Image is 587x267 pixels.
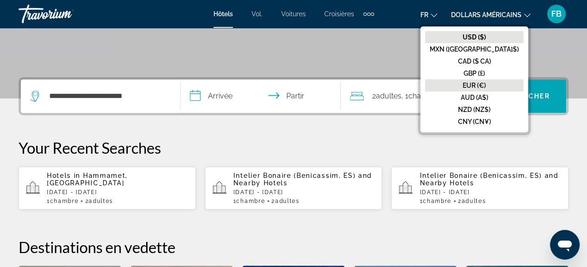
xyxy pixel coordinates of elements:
[425,67,523,79] button: GBP (£)
[461,94,488,101] font: AUD (A$)
[419,198,451,204] span: 1
[324,10,354,18] a: Croisières
[423,198,452,204] span: Chambre
[458,118,491,125] font: CNY (CN¥)
[19,2,111,26] a: Travorium
[233,172,355,179] span: Intelier Bonaire (Benicassim, ES)
[458,106,490,113] font: NZD (NZ$)
[275,198,300,204] span: Adultes
[461,198,486,204] span: Adultes
[420,8,437,21] button: Changer de langue
[420,11,428,19] font: fr
[363,7,374,21] button: Éléments de navigation supplémentaires
[425,91,523,104] button: AUD (A$)
[544,4,568,24] button: Menu utilisateur
[48,89,166,103] input: Rechercher une destination hôtelière
[21,79,566,113] div: Widget de recherche
[271,198,299,204] span: 2
[233,198,265,204] span: 1
[425,31,523,43] button: USD ($)
[401,91,408,100] font: , 1
[458,198,486,204] span: 2
[463,33,486,41] font: USD ($)
[233,172,372,187] span: and Nearby Hotels
[47,189,188,195] p: [DATE] - [DATE]
[47,172,80,179] span: Hotels in
[213,10,233,18] a: Hôtels
[47,172,128,187] span: Hammamet, [GEOGRAPHIC_DATA]
[458,58,491,65] font: CAD ($ CA)
[419,189,561,195] p: [DATE] - [DATE]
[341,79,491,113] button: Voyageurs : 2 adultes, 0 enfants
[425,104,523,116] button: NZD (NZ$)
[236,198,265,204] span: Chambre
[425,43,523,55] button: MXN ([GEOGRAPHIC_DATA]$)
[19,166,196,210] button: Hotels in Hammamet, [GEOGRAPHIC_DATA][DATE] - [DATE]1Chambre2Adultes
[451,11,522,19] font: dollars américains
[47,198,78,204] span: 1
[252,10,263,18] a: Vol.
[425,79,523,91] button: EUR (€)
[451,8,530,21] button: Changer de devise
[19,238,568,256] h2: Destinations en vedette
[205,166,382,210] button: Intelier Bonaire (Benicassim, ES) and Nearby Hotels[DATE] - [DATE]1Chambre2Adultes
[372,91,376,100] font: 2
[181,79,340,113] button: Sélectionnez la date d'arrivée et de départ
[19,138,568,157] p: Your Recent Searches
[425,55,523,67] button: CAD ($ CA)
[464,70,485,77] font: GBP (£)
[50,198,79,204] span: Chambre
[376,91,401,100] font: adultes
[419,172,542,179] span: Intelier Bonaire (Benicassim, ES)
[89,198,113,204] span: Adultes
[419,172,558,187] span: and Nearby Hotels
[550,230,580,260] iframe: Bouton de lancement de la fenêtre de messagerie
[391,166,568,210] button: Intelier Bonaire (Benicassim, ES) and Nearby Hotels[DATE] - [DATE]1Chambre2Adultes
[281,10,306,18] a: Voitures
[463,82,486,89] font: EUR (€)
[430,46,519,53] font: MXN ([GEOGRAPHIC_DATA]$)
[233,189,375,195] p: [DATE] - [DATE]
[425,116,523,128] button: CNY (CN¥)
[85,198,113,204] span: 2
[551,9,561,19] font: FB
[408,91,439,100] font: Chambre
